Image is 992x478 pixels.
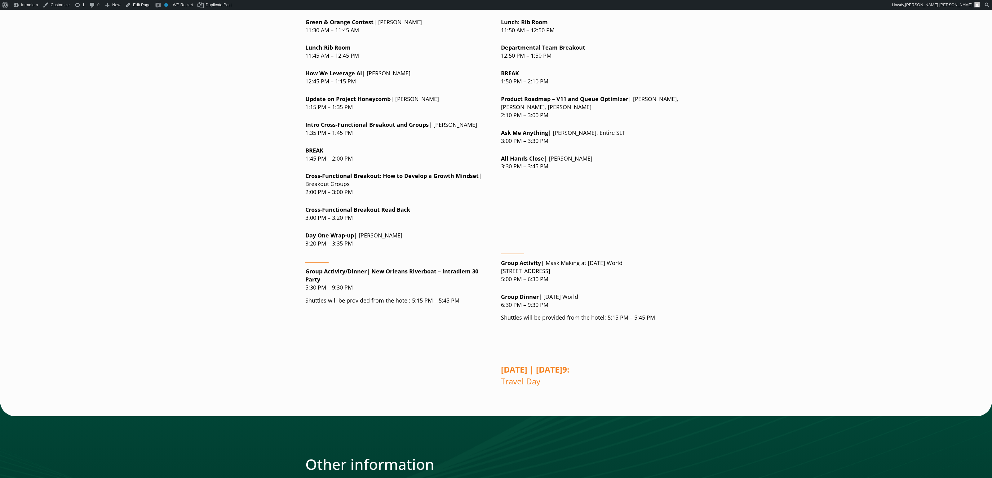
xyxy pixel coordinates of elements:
[305,206,377,213] strong: Cross-Functional Breakou
[501,69,519,77] strong: BREAK
[387,172,479,179] strong: ow to Develop a Growth Mindset
[501,259,687,283] p: | Mask Making at [DATE] World [STREET_ADDRESS] 5:00 PM – 6:30 PM
[501,314,687,322] p: Shuttles will be provided from the hotel: 5:15 PM – 5:45 PM
[501,259,541,267] strong: Group Activity
[501,293,687,309] p: | [DATE] World 6:30 PM – 9:30 PM
[305,172,491,196] p: | Breakout Groups 2:00 PM – 3:00 PM
[305,121,429,128] strong: Intro Cross-Functional Breakout and Groups
[501,18,518,26] strong: Lunch
[305,206,410,213] strong: t Read Back
[305,455,687,473] h2: Other information
[501,69,687,86] p: 1:50 PM – 2:10 PM
[305,44,491,60] p: : 11:45 AM – 12:45 PM
[501,18,687,34] p: 11:50 AM – 12:50 PM
[501,129,687,145] p: | [PERSON_NAME], Entire SLT 3:00 PM – 3:30 PM
[305,69,491,86] p: | [PERSON_NAME] 12:45 PM – 1:15 PM
[324,44,351,51] strong: Rib Room
[501,364,569,375] strong: 9:
[305,44,322,51] strong: Lunch
[305,206,491,222] p: 3:00 PM – 3:20 PM
[305,232,491,248] p: | [PERSON_NAME] 3:20 PM – 3:35 PM
[305,147,323,154] strong: BREAK
[305,268,367,275] strong: Group Activity/Dinner
[501,155,544,162] strong: All Hands Close
[501,364,687,387] p: Travel Day
[305,268,478,283] strong: | New Orleans Riverboat – Intradiem 30 Party
[501,44,585,51] strong: Departmental Team Breakout
[305,232,354,239] strong: Day One Wrap-up
[501,18,520,26] strong: :
[501,95,628,103] strong: Product Roadmap – V11 and Queue Optimizer
[164,3,168,7] div: No index
[521,18,548,26] strong: Rib Room
[501,44,687,60] p: 12:50 PM – 1:50 PM
[501,364,562,375] strong: [DATE] | [DATE]
[305,95,391,103] strong: Update on Project Honeycomb
[305,147,491,163] p: 1:45 PM – 2:00 PM
[905,2,972,7] span: [PERSON_NAME].[PERSON_NAME]
[501,95,687,119] p: | [PERSON_NAME], [PERSON_NAME], [PERSON_NAME] 2:10 PM – 3:00 PM
[501,129,548,136] strong: Ask Me Anything
[305,95,491,111] p: | [PERSON_NAME] 1:15 PM – 1:35 PM
[305,121,491,137] p: | [PERSON_NAME] 1:35 PM – 1:45 PM
[507,293,539,300] strong: oup Dinner
[305,69,362,77] strong: How We Leverage AI
[305,297,491,305] p: Shuttles will be provided from the hotel: 5:15 PM – 5:45 PM
[305,18,374,26] strong: Green & Orange Contest
[305,172,479,179] strong: Cross-Functional Breakout: H
[501,155,687,171] p: | [PERSON_NAME] 3:30 PM – 3:45 PM
[305,268,491,292] p: 5:30 PM – 9:30 PM
[501,293,539,300] strong: Gr
[305,18,491,34] p: | [PERSON_NAME] 11:30 AM – 11:45 AM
